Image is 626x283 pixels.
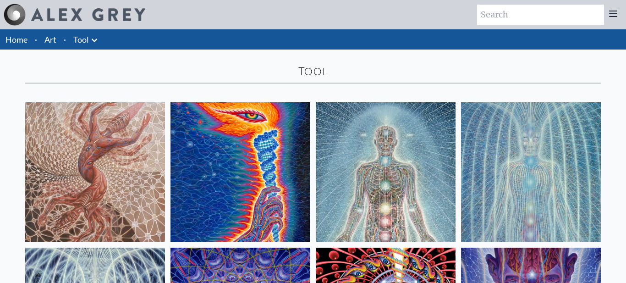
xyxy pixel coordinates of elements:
[25,64,601,79] div: Tool
[477,5,604,25] input: Search
[31,29,41,50] li: ·
[60,29,70,50] li: ·
[73,33,89,46] a: Tool
[44,33,56,46] a: Art
[5,34,27,44] a: Home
